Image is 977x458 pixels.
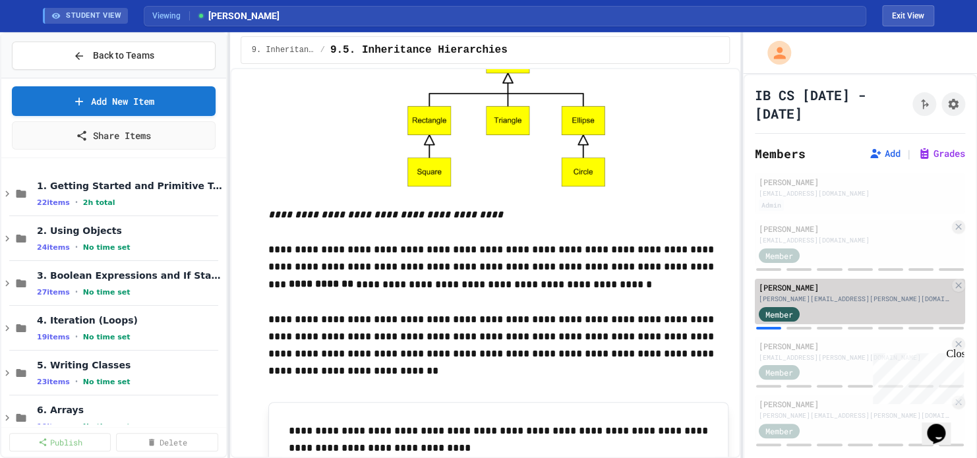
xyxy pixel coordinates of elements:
div: [PERSON_NAME][EMAIL_ADDRESS][PERSON_NAME][DOMAIN_NAME] [759,294,949,304]
button: Assignment Settings [941,92,965,116]
div: My Account [754,38,794,68]
span: No time set [83,288,131,297]
iframe: chat widget [922,405,964,445]
h1: IB CS [DATE] - [DATE] [755,86,907,123]
span: • [75,376,78,387]
span: 22 items [37,198,70,207]
span: No time set [83,422,131,431]
span: • [75,242,78,252]
div: [EMAIL_ADDRESS][PERSON_NAME][DOMAIN_NAME] [759,353,949,362]
span: 4. Iteration (Loops) [37,314,223,326]
div: Chat with us now!Close [5,5,91,84]
span: 19 items [37,333,70,341]
div: [PERSON_NAME] [759,340,949,352]
button: Click to see fork details [912,92,936,116]
span: [PERSON_NAME] [196,9,280,23]
a: Delete [116,433,218,451]
span: • [75,331,78,342]
span: Viewing [152,10,190,22]
span: • [75,197,78,208]
button: Back to Teams [12,42,216,70]
span: • [75,421,78,432]
div: [PERSON_NAME] [759,281,949,293]
span: Back to Teams [93,49,154,63]
button: Exit student view [882,5,934,26]
div: [PERSON_NAME] [759,223,949,235]
a: Share Items [12,121,216,150]
span: 19 items [37,422,70,431]
span: | [906,146,912,161]
span: No time set [83,243,131,252]
span: 27 items [37,288,70,297]
a: Add New Item [12,86,216,116]
div: [EMAIL_ADDRESS][DOMAIN_NAME] [759,188,961,198]
a: Publish [9,433,111,451]
button: Add [869,147,901,160]
div: [PERSON_NAME] [759,176,961,188]
span: Member [765,308,793,320]
span: / [320,45,325,55]
span: 1. Getting Started and Primitive Types [37,180,223,192]
div: Admin [759,200,784,211]
span: 9. Inheritance [252,45,315,55]
div: [PERSON_NAME] [759,398,949,410]
span: STUDENT VIEW [66,11,121,22]
span: 6. Arrays [37,404,223,416]
div: [PERSON_NAME][EMAIL_ADDRESS][PERSON_NAME][DOMAIN_NAME] [759,411,949,420]
span: 3. Boolean Expressions and If Statements [37,270,223,281]
div: [EMAIL_ADDRESS][DOMAIN_NAME] [759,235,949,245]
span: 5. Writing Classes [37,359,223,371]
span: No time set [83,378,131,386]
span: Member [765,366,793,378]
span: • [75,287,78,297]
span: Member [765,250,793,262]
iframe: chat widget [868,348,964,404]
button: Grades [918,147,965,160]
span: 2. Using Objects [37,225,223,237]
span: Member [765,425,793,437]
span: 2h total [83,198,115,207]
h2: Members [755,144,806,163]
span: 9.5. Inheritance Hierarchies [330,42,508,58]
span: 24 items [37,243,70,252]
span: 23 items [37,378,70,386]
span: No time set [83,333,131,341]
